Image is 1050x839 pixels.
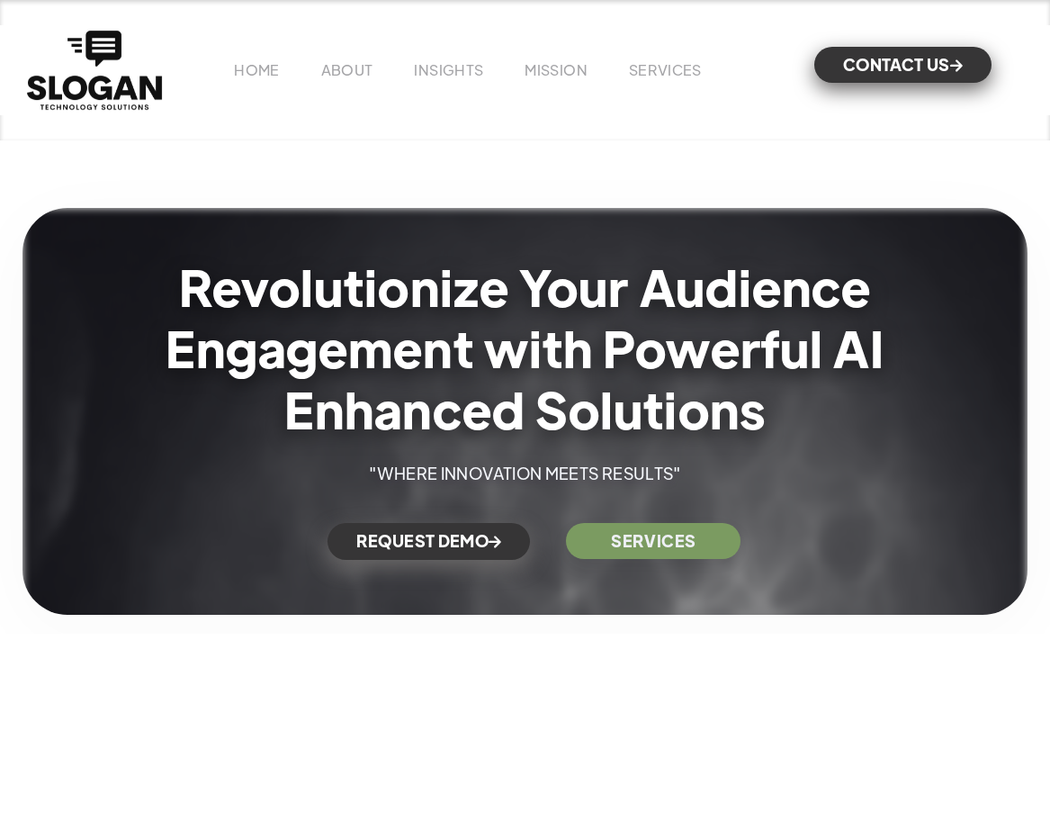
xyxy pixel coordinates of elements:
a: REQUEST DEMO [328,523,531,559]
a: HOME [234,60,279,79]
span:  [950,59,963,71]
a: ABOUT [321,60,373,79]
a: home [22,26,166,114]
a: CONTACT US [814,47,992,83]
a: MISSION [525,60,588,79]
span:  [489,536,501,547]
p: "WHERE INNOVATION MEETS RESULTS" [293,460,757,487]
h1: Revolutionize Your Audience Engagement with Powerful AI Enhanced Solutions [157,256,893,438]
strong: SERVICES [611,530,696,551]
a: SERVICES [566,523,740,559]
a: SERVICES [629,60,702,79]
a: INSIGHTS [414,60,483,79]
